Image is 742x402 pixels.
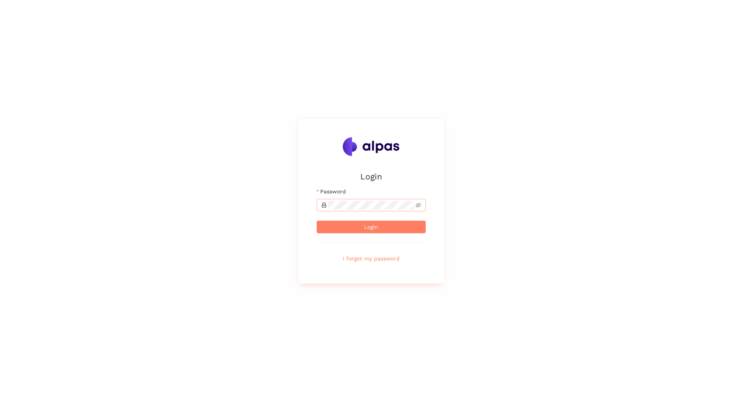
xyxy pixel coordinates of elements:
[364,223,378,231] span: Login
[343,254,400,263] span: I forgot my password
[317,170,426,183] h2: Login
[317,221,426,233] button: Login
[416,202,421,208] span: eye-invisible
[317,252,426,265] button: I forgot my password
[321,202,327,208] span: lock
[328,201,414,209] input: Password
[317,187,346,196] label: Password
[343,137,400,156] img: Alpas.ai Logo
